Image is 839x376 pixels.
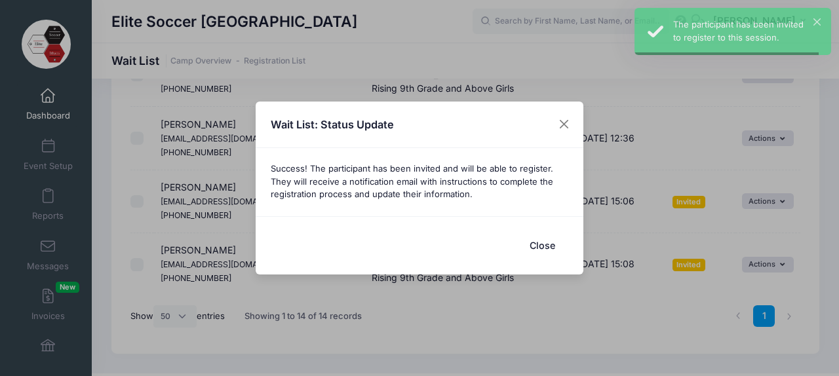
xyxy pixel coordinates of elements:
[813,18,821,26] button: ×
[673,18,821,44] div: The participant has been invited to register to this session.
[271,117,394,132] h4: Wait List: Status Update
[516,231,568,259] button: Close
[553,113,576,136] button: Close
[256,148,583,216] div: Success! The participant has been invited and will be able to register. They will receive a notif...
